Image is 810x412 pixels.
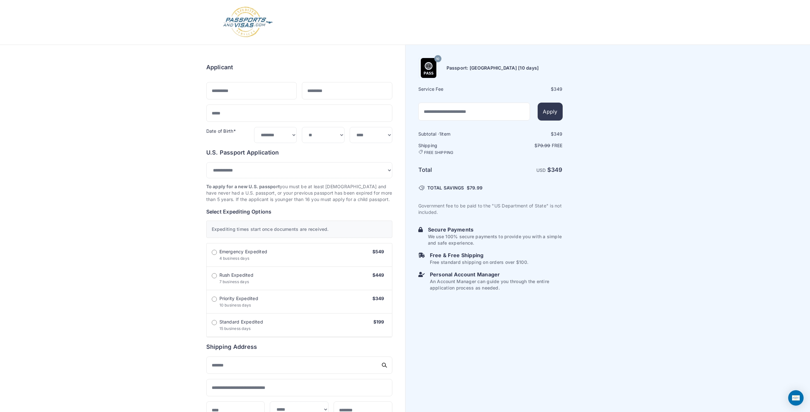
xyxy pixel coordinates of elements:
span: 79.99 [537,143,550,148]
button: Apply [538,103,562,121]
p: Government fee to be paid to the "US Department of State" is not included. [418,203,563,215]
span: $199 [373,319,384,324]
h6: Applicant [206,63,233,72]
span: FREE SHIPPING [424,150,454,155]
h6: Personal Account Manager [430,271,563,278]
p: Free standard shipping on orders over $100. [430,259,528,265]
div: $ [491,86,563,92]
span: 1 [439,131,441,137]
p: $ [491,142,563,149]
div: Expediting times start once documents are received. [206,221,392,238]
span: Emergency Expedited [219,248,268,255]
span: 349 [554,86,563,92]
span: 349 [554,131,563,137]
h6: Service Fee [418,86,490,92]
span: $449 [372,272,384,278]
h6: Passport: [GEOGRAPHIC_DATA] [10 days] [447,65,539,71]
h6: Free & Free Shipping [430,251,528,259]
span: 10 [436,55,439,63]
h6: Shipping Address [206,342,392,351]
span: $349 [372,296,384,301]
span: 349 [551,166,563,173]
p: We use 100% secure payments to provide you with a simple and safe experience. [428,233,563,246]
span: 15 business days [219,326,251,331]
span: 7 business days [219,279,249,284]
strong: To apply for a new U.S. passport [206,184,280,189]
h6: U.S. Passport Application [206,148,392,157]
img: Product Name [419,58,439,78]
span: USD [536,167,546,173]
p: you must be at least [DEMOGRAPHIC_DATA] and have never had a U.S. passport, or your previous pass... [206,183,392,203]
span: $549 [372,249,384,254]
div: Open Intercom Messenger [788,390,804,406]
div: $ [491,131,563,137]
span: 10 business days [219,303,251,307]
span: Standard Expedited [219,319,263,325]
h6: Total [418,165,490,174]
label: Date of Birth* [206,128,236,134]
span: Priority Expedited [219,295,258,302]
p: An Account Manager can guide you through the entire application process as needed. [430,278,563,291]
h6: Secure Payments [428,226,563,233]
strong: $ [547,166,563,173]
h6: Shipping [418,142,490,155]
span: 79.99 [470,185,482,190]
span: TOTAL SAVINGS [427,185,464,191]
span: 4 business days [219,256,250,261]
h6: Subtotal · item [418,131,490,137]
img: Logo [222,6,273,38]
h6: Select Expediting Options [206,208,392,215]
span: $ [467,185,482,191]
span: Free [552,143,563,148]
span: Rush Expedited [219,272,253,278]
